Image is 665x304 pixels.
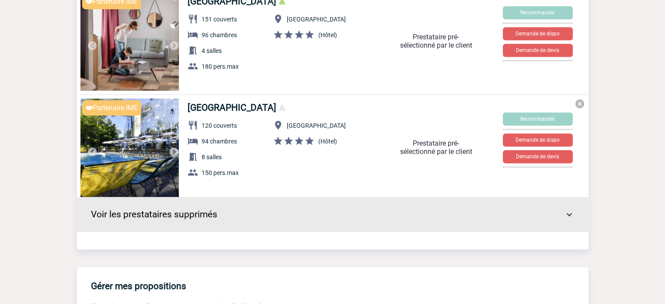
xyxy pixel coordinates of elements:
img: partnaire IME [86,106,93,110]
img: 1.jpg [80,98,179,197]
h4: Gérer mes propositions [91,281,186,291]
span: 120 couverts [202,122,237,129]
span: 96 chambres [202,31,237,38]
div: Partenaire IME [82,100,141,115]
span: Voir les prestataires supprimés [91,209,217,220]
span: 151 couverts [202,16,237,23]
span: [GEOGRAPHIC_DATA] [287,122,346,129]
button: Demande de dispo [503,133,573,147]
a: Vous êtes sur le point de supprimer ce prestataire de votre sélection. Souhaitez-vous confirmer c... [574,98,585,111]
button: Demande de devis [503,150,573,163]
p: Prestataire pré-sélectionné par le client [397,139,475,156]
img: baseline_location_on_white_24dp-b.png [273,14,283,24]
p: Prestataire pré-sélectionné par le client [397,33,475,49]
span: (Hôtel) [318,31,337,38]
span: 150 pers.max [202,169,239,176]
button: Demande de devis [503,44,573,57]
span: 8 salles [202,154,222,161]
span: [GEOGRAPHIC_DATA] [287,16,346,23]
span: Risque moyen [279,104,285,111]
button: Recommander [503,112,573,126]
img: baseline_location_on_white_24dp-b.png [273,120,283,130]
a: [GEOGRAPHIC_DATA] [188,102,276,113]
span: 180 pers.max [202,63,239,70]
span: 4 salles [202,47,222,54]
span: (Hôtel) [318,138,337,145]
span: 94 chambres [202,138,237,145]
button: Demande de dispo [503,27,573,40]
button: Recommander [503,6,573,19]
